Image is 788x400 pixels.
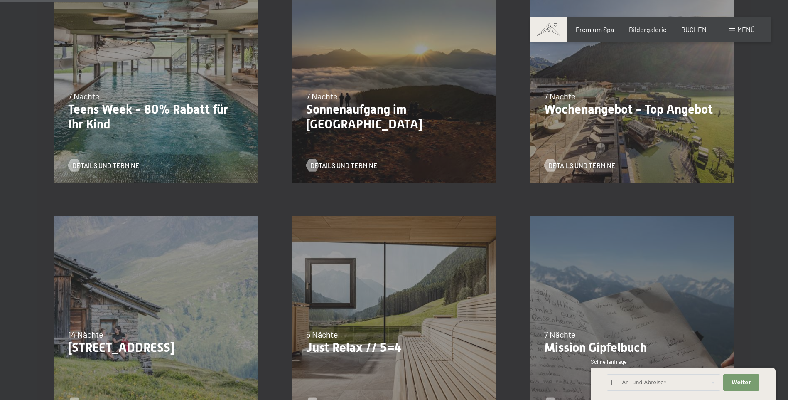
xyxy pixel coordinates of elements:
[310,161,378,170] span: Details und Termine
[548,161,616,170] span: Details und Termine
[576,25,614,33] a: Premium Spa
[68,102,244,132] p: Teens Week - 80% Rabatt für Ihr Kind
[544,102,720,117] p: Wochenangebot - Top Angebot
[306,102,482,132] p: Sonnenaufgang im [GEOGRAPHIC_DATA]
[72,161,140,170] span: Details und Termine
[68,329,103,339] span: 14 Nächte
[68,161,140,170] a: Details und Termine
[732,379,751,386] span: Weiter
[68,340,244,355] p: [STREET_ADDRESS]
[306,329,338,339] span: 5 Nächte
[681,25,707,33] a: BUCHEN
[629,25,667,33] a: Bildergalerie
[737,25,755,33] span: Menü
[544,161,616,170] a: Details und Termine
[544,329,576,339] span: 7 Nächte
[306,91,338,101] span: 7 Nächte
[591,358,627,365] span: Schnellanfrage
[544,91,576,101] span: 7 Nächte
[68,91,100,101] span: 7 Nächte
[306,340,482,355] p: Just Relax // 5=4
[306,161,378,170] a: Details und Termine
[544,340,720,355] p: Mission Gipfelbuch
[723,374,759,391] button: Weiter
